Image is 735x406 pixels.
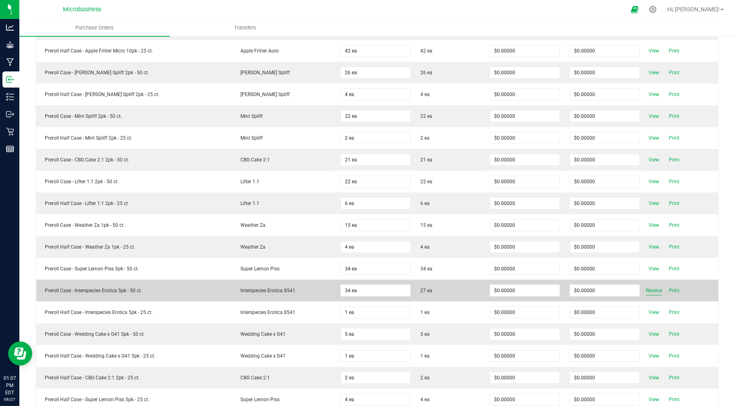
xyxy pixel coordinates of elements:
input: 0 ea [341,198,410,209]
input: $0.00000 [490,45,560,57]
div: Preroll Case - Weather Za 1pk - 50 ct. [41,222,227,229]
inline-svg: Inbound [6,75,14,84]
span: View [646,329,662,339]
span: Print [666,199,682,208]
span: Weather Za [236,244,265,250]
p: 08/27 [4,396,16,402]
input: 0 ea [341,350,410,362]
span: 1 ea [420,309,430,316]
span: 6 ea [420,200,430,207]
input: $0.00000 [570,154,639,165]
input: $0.00000 [490,132,560,144]
span: View [646,111,662,121]
span: View [646,46,662,56]
input: $0.00000 [490,176,560,187]
span: Weather Za [236,222,265,228]
span: View [646,68,662,77]
span: CBG Cake 2:1 [236,157,270,163]
div: Preroll Half Case - CBG Cake 2:1 2pk - 25 ct. [41,374,227,381]
input: 0 ea [341,307,410,318]
span: Print [666,264,682,274]
input: $0.00000 [570,394,639,405]
span: Print [666,286,682,295]
iframe: Resource center [8,341,32,366]
span: 4 ea [420,243,430,251]
span: CBG Cake 2:1 [236,375,270,381]
span: Print [666,155,682,165]
span: View [646,155,662,165]
div: Preroll Half Case - [PERSON_NAME] Spliff 2pk - 25 ct. [41,91,227,98]
input: $0.00000 [570,89,639,100]
input: $0.00000 [490,372,560,383]
input: $0.00000 [570,329,639,340]
span: 21 ea [420,156,432,163]
span: 4 ea [420,396,430,403]
span: Hi, [PERSON_NAME]! [667,6,720,13]
span: Open Ecommerce Menu [626,2,644,17]
input: $0.00000 [570,45,639,57]
input: $0.00000 [570,198,639,209]
span: Lifter 1:1 [236,179,259,184]
span: 4 ea [420,91,430,98]
input: 0 ea [341,89,410,100]
span: View [646,373,662,383]
span: 27 ea [420,287,432,294]
input: $0.00000 [490,263,560,274]
span: Print [666,351,682,361]
input: $0.00000 [490,307,560,318]
inline-svg: Outbound [6,110,14,118]
span: View [646,90,662,99]
span: 26 ea [420,69,432,76]
div: Manage settings [648,6,658,13]
span: [PERSON_NAME] Spliff [236,92,290,97]
inline-svg: Analytics [6,23,14,31]
span: Apple Fritter Auto [236,48,279,54]
span: Interspecies Erotica 8541 [236,310,295,315]
input: $0.00000 [570,132,639,144]
input: 0 ea [341,220,410,231]
div: Preroll Case - Lifter 1:1 2pk - 50 ct. [41,178,227,185]
span: Print [666,308,682,317]
input: $0.00000 [570,111,639,122]
div: Preroll Case - Interspecies Erotica 5pk - 50 ct. [41,287,227,294]
input: $0.00000 [570,307,639,318]
input: 0 ea [341,241,410,253]
span: 22 ea [420,113,432,120]
div: Preroll Half Case - Mint Spliff 2pk - 25 ct. [41,134,227,142]
span: Print [666,111,682,121]
span: Lifter 1:1 [236,201,259,206]
input: 0 ea [341,111,410,122]
span: View [646,199,662,208]
span: Print [666,90,682,99]
span: View [646,133,662,143]
div: Preroll Half Case - Lifter 1:1 2pk - 25 ct. [41,200,227,207]
span: 1 ea [420,352,430,360]
input: 0 ea [341,45,410,57]
span: Mint Spliff [236,113,263,119]
span: 42 ea [420,47,432,54]
span: 15 ea [420,222,432,229]
input: $0.00000 [570,241,639,253]
span: View [646,308,662,317]
span: 2 ea [420,134,430,142]
input: $0.00000 [490,241,560,253]
input: $0.00000 [570,176,639,187]
input: $0.00000 [570,350,639,362]
span: Print [666,373,682,383]
input: $0.00000 [490,350,560,362]
input: 0 ea [341,263,410,274]
span: View [646,351,662,361]
input: $0.00000 [490,329,560,340]
span: Receive [646,286,662,295]
span: Print [666,177,682,186]
input: $0.00000 [570,67,639,78]
a: Transfers [170,19,320,36]
div: Preroll Half Case - Super Lemon Piss 5pk - 25 ct. [41,396,227,403]
input: $0.00000 [490,89,560,100]
span: Purchase Orders [65,24,125,31]
span: Print [666,133,682,143]
p: 01:07 PM EDT [4,375,16,396]
span: View [646,220,662,230]
input: 0 ea [341,154,410,165]
div: Preroll Half Case - Weather Za 1pk - 25 ct. [41,243,227,251]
